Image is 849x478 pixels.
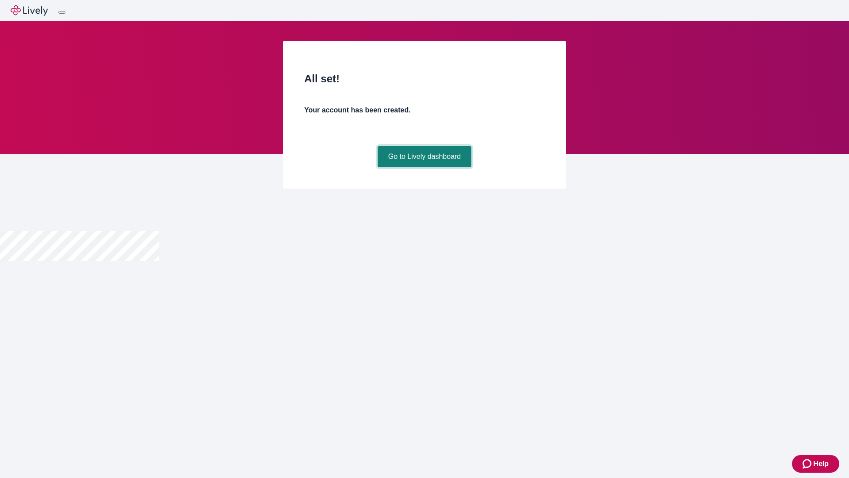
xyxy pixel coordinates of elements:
span: Help [813,459,829,469]
button: Zendesk support iconHelp [792,455,839,473]
img: Lively [11,5,48,16]
h4: Your account has been created. [304,105,545,116]
button: Log out [58,11,65,14]
a: Go to Lively dashboard [378,146,472,167]
h2: All set! [304,71,545,87]
svg: Zendesk support icon [803,459,813,469]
